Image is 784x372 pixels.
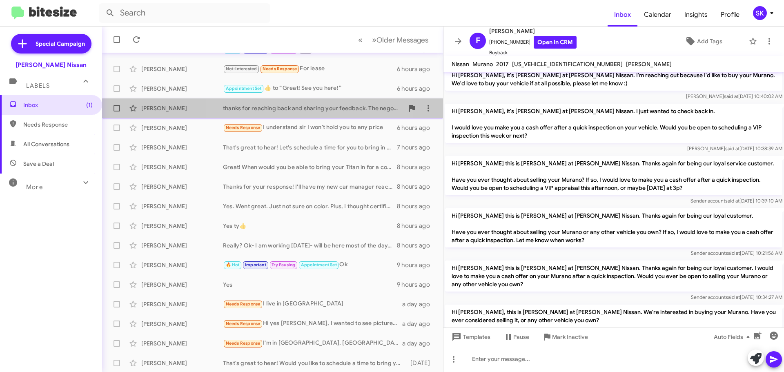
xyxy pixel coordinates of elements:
[397,163,437,171] div: 8 hours ago
[397,241,437,249] div: 8 hours ago
[397,85,437,93] div: 6 hours ago
[141,124,223,132] div: [PERSON_NAME]
[443,330,497,344] button: Templates
[512,60,623,68] span: [US_VEHICLE_IDENTIFICATION_NUMBER]
[450,330,490,344] span: Templates
[272,262,295,267] span: Try Pausing
[725,198,739,204] span: said at
[26,82,50,89] span: Labels
[626,60,672,68] span: [PERSON_NAME]
[753,6,767,20] div: SK
[86,101,93,109] span: (1)
[489,49,577,57] span: Buyback
[141,359,223,367] div: [PERSON_NAME]
[406,359,437,367] div: [DATE]
[714,330,753,344] span: Auto Fields
[223,222,397,230] div: Yes ty👍
[445,104,782,143] p: Hi [PERSON_NAME], it's [PERSON_NAME] at [PERSON_NAME] Nissan. I just wanted to check back in. I w...
[16,61,87,69] div: [PERSON_NAME] Nissan
[223,202,397,210] div: Yes. Went great. Just not sure on color. Plus, I thought certified cars were included in the pric...
[661,34,745,49] button: Add Tags
[608,3,637,27] a: Inbox
[353,31,367,48] button: Previous
[691,294,782,300] span: Sender account [DATE] 10:34:27 AM
[226,66,257,71] span: Not-Interested
[678,3,714,27] a: Insights
[714,3,746,27] a: Profile
[476,34,480,47] span: F
[372,35,376,45] span: »
[141,183,223,191] div: [PERSON_NAME]
[445,156,782,195] p: Hi [PERSON_NAME] this is [PERSON_NAME] at [PERSON_NAME] Nissan. Thanks again for being our loyal ...
[223,241,397,249] div: Really? Ok- I am working [DATE]- will be here most of the day. But I'd love to hear what you can ...
[223,319,402,328] div: Hi yes [PERSON_NAME], I wanted to see pictures of the truck first
[226,262,240,267] span: 🔥 Hot
[223,260,397,270] div: Ok
[226,125,261,130] span: Needs Response
[141,339,223,347] div: [PERSON_NAME]
[141,320,223,328] div: [PERSON_NAME]
[397,202,437,210] div: 8 hours ago
[223,104,404,112] div: thanks for reaching back and sharing your feedback. The negotiating part of the car business can ...
[726,294,740,300] span: said at
[23,120,93,129] span: Needs Response
[445,208,782,247] p: Hi [PERSON_NAME] this is [PERSON_NAME] at [PERSON_NAME] Nissan. Thanks again for being our loyal ...
[223,123,397,132] div: I understand sir I won't hold you to any price
[376,36,428,45] span: Older Messages
[301,262,337,267] span: Appointment Set
[445,305,782,327] p: Hi [PERSON_NAME], this is [PERSON_NAME] at [PERSON_NAME] Nissan. We're interested in buying your ...
[141,202,223,210] div: [PERSON_NAME]
[23,160,54,168] span: Save a Deal
[263,66,297,71] span: Needs Response
[497,330,536,344] button: Pause
[686,93,782,99] span: [PERSON_NAME] [DATE] 10:40:02 AM
[141,241,223,249] div: [PERSON_NAME]
[99,3,270,23] input: Search
[141,163,223,171] div: [PERSON_NAME]
[397,65,437,73] div: 6 hours ago
[397,143,437,151] div: 7 hours ago
[402,300,437,308] div: a day ago
[513,330,529,344] span: Pause
[534,36,577,49] a: Open in CRM
[397,261,437,269] div: 9 hours ago
[637,3,678,27] a: Calendar
[223,84,397,93] div: ​👍​ to “ Great! See you here! ”
[226,301,261,307] span: Needs Response
[746,6,775,20] button: SK
[725,145,739,151] span: said at
[141,300,223,308] div: [PERSON_NAME]
[489,36,577,49] span: [PHONE_NUMBER]
[691,250,782,256] span: Sender account [DATE] 10:21:56 AM
[223,64,397,74] div: For lease
[358,35,363,45] span: «
[489,26,577,36] span: [PERSON_NAME]
[354,31,433,48] nav: Page navigation example
[36,40,85,48] span: Special Campaign
[726,250,740,256] span: said at
[141,104,223,112] div: [PERSON_NAME]
[226,321,261,326] span: Needs Response
[367,31,433,48] button: Next
[536,330,595,344] button: Mark Inactive
[141,222,223,230] div: [PERSON_NAME]
[23,101,93,109] span: Inbox
[402,320,437,328] div: a day ago
[496,60,509,68] span: 2017
[223,183,397,191] div: Thanks for your response! I'll have my new car manager reach out to you with our bet pricing on a...
[397,281,437,289] div: 9 hours ago
[226,341,261,346] span: Needs Response
[472,60,493,68] span: Murano
[223,339,402,348] div: I'm in [GEOGRAPHIC_DATA], [GEOGRAPHIC_DATA]
[141,261,223,269] div: [PERSON_NAME]
[690,198,782,204] span: Sender account [DATE] 10:39:10 AM
[445,68,782,91] p: Hi [PERSON_NAME], it's [PERSON_NAME] at [PERSON_NAME] Nissan. I'm reaching out because I'd like t...
[226,86,262,91] span: Appointment Set
[223,281,397,289] div: Yes
[223,143,397,151] div: That's great to hear! Let's schedule a time for you to bring in your vehicle for an appraisal. Wh...
[245,262,266,267] span: Important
